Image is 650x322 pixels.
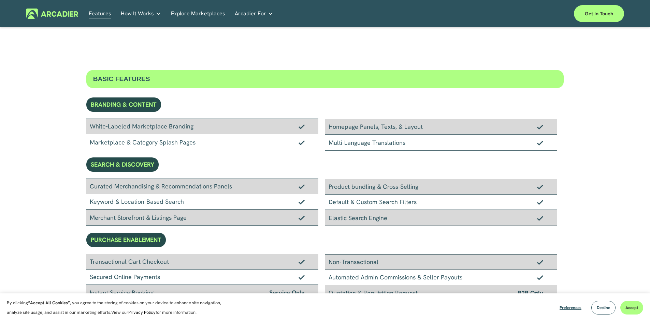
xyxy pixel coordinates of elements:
div: Instant Service Booking [86,285,318,301]
a: Privacy Policy [128,309,156,315]
div: Elastic Search Engine [325,210,557,226]
img: Checkmark [537,184,543,189]
div: BRANDING & CONTENT [86,97,161,112]
div: Product bundling & Cross-Selling [325,179,557,195]
img: Checkmark [537,200,543,204]
span: Preferences [560,305,581,310]
div: Multi-Language Translations [325,135,557,151]
span: Decline [597,305,610,310]
a: Get in touch [574,5,624,22]
span: Arcadier For [235,9,266,18]
div: PURCHASE ENABLEMENT [86,233,166,247]
div: Keyword & Location-Based Search [86,194,318,210]
a: Features [89,9,111,19]
div: Non-Transactional [325,254,557,270]
img: Checkmark [537,260,543,264]
img: Checkmark [537,216,543,220]
div: Curated Merchandising & Recommendations Panels [86,179,318,194]
a: folder dropdown [235,9,273,19]
div: Homepage Panels, Texts, & Layout [325,119,557,135]
div: Default & Custom Search Filters [325,195,557,210]
div: Transactional Cart Checkout [86,254,318,270]
img: Checkmark [299,275,305,279]
span: Service Only [269,288,305,297]
p: By clicking , you agree to the storing of cookies on your device to enhance site navigation, anal... [7,298,229,317]
span: How It Works [121,9,154,18]
span: Accept [625,305,638,310]
div: Merchant Storefront & Listings Page [86,210,318,226]
img: Checkmark [537,140,543,145]
a: folder dropdown [121,9,161,19]
strong: “Accept All Cookies” [28,300,70,306]
div: Secured Online Payments [86,270,318,285]
span: B2B Only [518,288,543,298]
img: Checkmark [299,140,305,145]
div: SEARCH & DISCOVERY [86,157,159,172]
img: Checkmark [299,259,305,264]
img: Arcadier [26,9,78,19]
div: Automated Admin Commissions & Seller Payouts [325,270,557,285]
div: Quotation & Requisition Request [325,285,557,301]
img: Checkmark [299,124,305,129]
button: Decline [591,301,616,315]
div: White-Labeled Marketplace Branding [86,119,318,134]
img: Checkmark [299,215,305,220]
img: Checkmark [537,124,543,129]
div: BASIC FEATURES [86,70,564,88]
img: Checkmark [299,199,305,204]
a: Explore Marketplaces [171,9,225,19]
button: Accept [620,301,643,315]
button: Preferences [554,301,587,315]
img: Checkmark [537,275,543,280]
div: Marketplace & Category Splash Pages [86,134,318,150]
img: Checkmark [299,184,305,189]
